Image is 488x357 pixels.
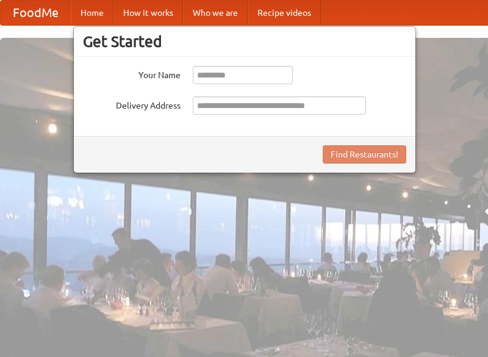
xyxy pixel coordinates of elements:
a: Who we are [183,1,248,25]
label: Delivery Address [83,96,181,112]
label: Your Name [83,66,181,81]
a: How it works [113,1,183,25]
button: Find Restaurants! [323,145,406,164]
a: Home [71,1,113,25]
a: Recipe videos [248,1,321,25]
a: FoodMe [1,1,71,25]
h3: Get Started [83,32,406,51]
